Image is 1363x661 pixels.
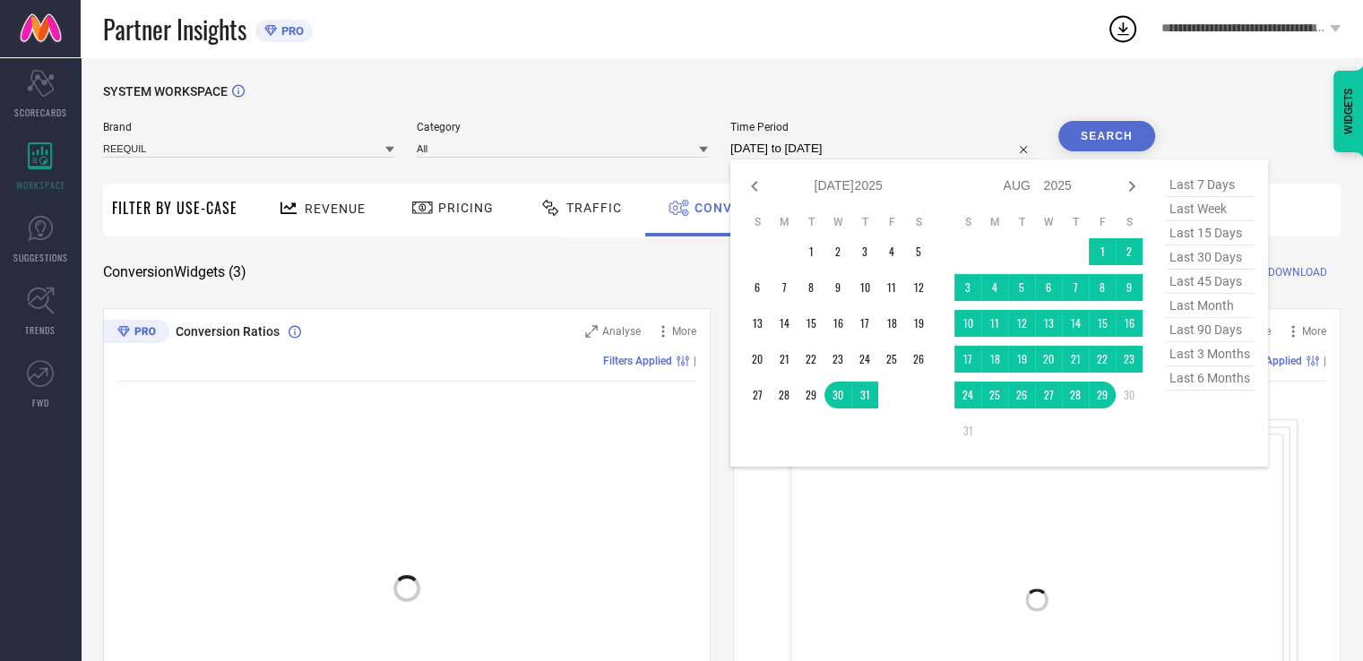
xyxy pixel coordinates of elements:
td: Wed Jul 09 2025 [824,274,851,301]
span: Time Period [730,121,1036,133]
td: Fri Jul 04 2025 [878,238,905,265]
td: Thu Jul 24 2025 [851,346,878,373]
td: Mon Aug 25 2025 [981,382,1008,408]
span: Conversion Widgets ( 3 ) [103,263,246,281]
td: Fri Aug 22 2025 [1089,346,1116,373]
td: Mon Jul 28 2025 [771,382,798,408]
span: last week [1165,197,1255,221]
td: Wed Aug 06 2025 [1035,274,1062,301]
span: SYSTEM WORKSPACE [103,84,228,99]
td: Thu Jul 03 2025 [851,238,878,265]
span: SCORECARDS [14,106,67,119]
th: Tuesday [798,215,824,229]
td: Tue Aug 05 2025 [1008,274,1035,301]
td: Fri Aug 01 2025 [1089,238,1116,265]
td: Sun Jul 13 2025 [744,310,771,337]
td: Tue Jul 15 2025 [798,310,824,337]
td: Tue Aug 19 2025 [1008,346,1035,373]
th: Tuesday [1008,215,1035,229]
th: Saturday [1116,215,1143,229]
td: Wed Jul 30 2025 [824,382,851,408]
th: Thursday [1062,215,1089,229]
span: More [1302,325,1326,338]
td: Tue Jul 22 2025 [798,346,824,373]
span: last 15 days [1165,221,1255,245]
td: Tue Jul 29 2025 [798,382,824,408]
span: last 30 days [1165,245,1255,270]
td: Thu Jul 10 2025 [851,274,878,301]
td: Sat Jul 05 2025 [905,238,932,265]
td: Sat Aug 30 2025 [1116,382,1143,408]
td: Sat Jul 19 2025 [905,310,932,337]
td: Mon Jul 21 2025 [771,346,798,373]
th: Friday [878,215,905,229]
div: Open download list [1107,13,1139,45]
th: Monday [981,215,1008,229]
td: Fri Aug 08 2025 [1089,274,1116,301]
td: Wed Jul 02 2025 [824,238,851,265]
td: Sun Aug 17 2025 [954,346,981,373]
span: Conversion [694,201,781,215]
span: last 3 months [1165,342,1255,366]
svg: Zoom [585,325,598,338]
th: Friday [1089,215,1116,229]
td: Fri Aug 15 2025 [1089,310,1116,337]
span: FWD [32,396,49,409]
td: Thu Aug 14 2025 [1062,310,1089,337]
td: Sat Aug 16 2025 [1116,310,1143,337]
td: Sun Aug 24 2025 [954,382,981,408]
td: Mon Aug 18 2025 [981,346,1008,373]
button: Search [1058,121,1155,151]
span: Revenue [305,202,366,216]
th: Saturday [905,215,932,229]
td: Tue Aug 26 2025 [1008,382,1035,408]
td: Tue Jul 08 2025 [798,274,824,301]
span: Filter By Use-Case [112,197,237,219]
td: Wed Aug 20 2025 [1035,346,1062,373]
td: Sun Aug 10 2025 [954,310,981,337]
span: Category [417,121,708,133]
th: Thursday [851,215,878,229]
span: WORKSPACE [16,178,65,192]
span: TRENDS [25,323,56,337]
td: Thu Aug 21 2025 [1062,346,1089,373]
span: Pricing [438,201,494,215]
th: Wednesday [1035,215,1062,229]
span: last 45 days [1165,270,1255,294]
td: Mon Jul 14 2025 [771,310,798,337]
td: Fri Jul 25 2025 [878,346,905,373]
span: last month [1165,294,1255,318]
div: Next month [1121,176,1143,197]
td: Sat Jul 12 2025 [905,274,932,301]
span: last 7 days [1165,173,1255,197]
td: Fri Jul 18 2025 [878,310,905,337]
td: Thu Jul 17 2025 [851,310,878,337]
td: Sat Aug 23 2025 [1116,346,1143,373]
td: Tue Aug 12 2025 [1008,310,1035,337]
span: last 6 months [1165,366,1255,391]
td: Sun Jul 20 2025 [744,346,771,373]
span: Analyse [602,325,641,338]
span: Partner Insights [103,11,246,47]
input: Select time period [730,138,1036,159]
span: Conversion Ratios [176,324,280,339]
td: Thu Jul 31 2025 [851,382,878,408]
th: Sunday [744,215,771,229]
td: Tue Jul 01 2025 [798,238,824,265]
td: Fri Aug 29 2025 [1089,382,1116,408]
div: Previous month [744,176,765,197]
td: Wed Aug 27 2025 [1035,382,1062,408]
td: Sun Jul 06 2025 [744,274,771,301]
td: Mon Aug 04 2025 [981,274,1008,301]
td: Thu Aug 07 2025 [1062,274,1089,301]
span: PRO [277,24,304,38]
span: More [672,325,696,338]
span: | [1324,355,1326,367]
td: Wed Jul 23 2025 [824,346,851,373]
span: Traffic [566,201,622,215]
span: DOWNLOAD [1268,263,1327,281]
div: Premium [103,320,169,347]
span: Filters Applied [603,355,672,367]
td: Wed Jul 16 2025 [824,310,851,337]
td: Mon Aug 11 2025 [981,310,1008,337]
